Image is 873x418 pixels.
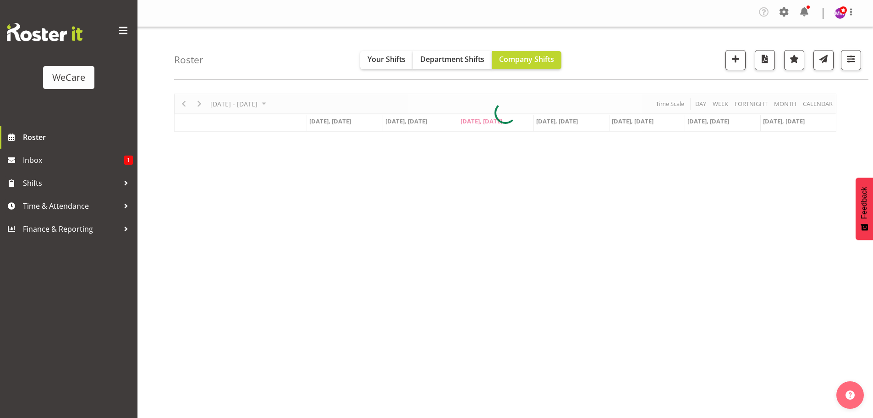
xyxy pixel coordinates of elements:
[124,156,133,165] span: 1
[725,50,746,70] button: Add a new shift
[23,222,119,236] span: Finance & Reporting
[23,130,133,144] span: Roster
[492,51,561,69] button: Company Shifts
[784,50,804,70] button: Highlight an important date within the roster.
[23,199,119,213] span: Time & Attendance
[755,50,775,70] button: Download a PDF of the roster according to the set date range.
[174,55,203,65] h4: Roster
[23,153,124,167] span: Inbox
[499,54,554,64] span: Company Shifts
[7,23,82,41] img: Rosterit website logo
[860,187,868,219] span: Feedback
[23,176,119,190] span: Shifts
[846,390,855,400] img: help-xxl-2.png
[413,51,492,69] button: Department Shifts
[52,71,85,84] div: WeCare
[360,51,413,69] button: Your Shifts
[420,54,484,64] span: Department Shifts
[856,178,873,240] button: Feedback - Show survey
[368,54,406,64] span: Your Shifts
[841,50,861,70] button: Filter Shifts
[835,8,846,19] img: management-we-care10447.jpg
[813,50,834,70] button: Send a list of all shifts for the selected filtered period to all rostered employees.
